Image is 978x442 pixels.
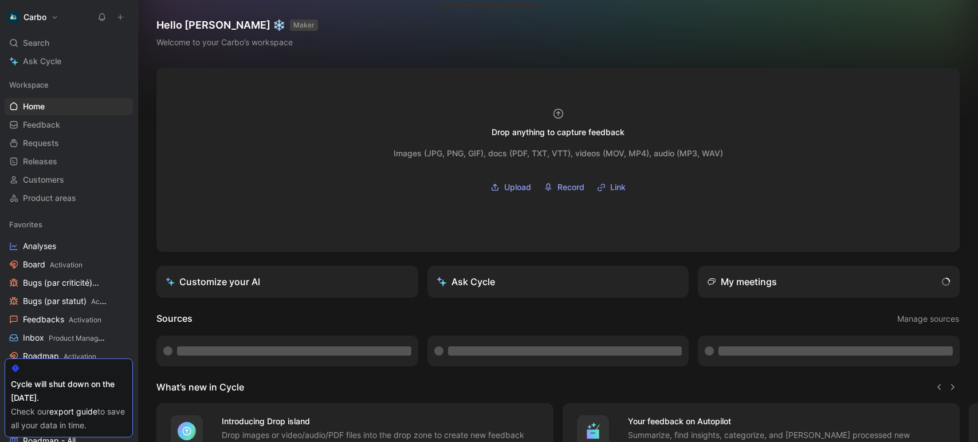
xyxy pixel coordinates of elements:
div: Check our to save all your data in time. [11,405,127,432]
span: Product Management [49,334,118,342]
span: Workspace [9,79,49,90]
button: Link [593,179,630,196]
a: Requests [5,135,133,152]
span: Upload [504,180,531,194]
span: Home [23,101,45,112]
div: Favorites [5,216,133,233]
a: Bugs (par statut)Activation [5,293,133,310]
h4: Introducing Drop island [222,415,540,428]
a: Customers [5,171,133,188]
a: RoadmapActivation [5,348,133,365]
span: Feedbacks [23,314,101,326]
h1: Hello [PERSON_NAME] ❄️ [156,18,318,32]
button: Upload [486,179,535,196]
span: Search [23,36,49,50]
button: Manage sources [897,311,960,326]
button: Record [540,179,588,196]
a: Ask Cycle [5,53,133,70]
a: export guide [49,407,97,416]
h1: Carbo [23,12,46,22]
div: Workspace [5,76,133,93]
div: Customize your AI [166,275,260,289]
div: Search [5,34,133,52]
span: Analyses [23,240,56,252]
span: Product areas [23,192,76,204]
span: Customers [23,174,64,186]
div: Images (JPG, PNG, GIF), docs (PDF, TXT, VTT), videos (MOV, MP4), audio (MP3, WAV) [394,147,723,160]
span: Record [557,180,584,194]
h2: Sources [156,311,193,326]
span: Favorites [9,219,42,230]
div: My meetings [707,275,777,289]
span: Activation [50,261,83,269]
span: Ask Cycle [23,54,61,68]
span: Releases [23,156,57,167]
span: Bugs (par statut) [23,295,107,307]
a: FeedbacksActivation [5,311,133,328]
span: Link [610,180,626,194]
span: Activation [91,297,124,306]
h2: What’s new in Cycle [156,380,244,394]
a: Home [5,98,133,115]
div: Ask Cycle [437,275,495,289]
a: Releases [5,153,133,170]
span: Roadmap [23,350,96,362]
button: Ask Cycle [427,266,689,298]
h4: Your feedback on Autopilot [628,415,946,428]
a: Analyses [5,238,133,255]
span: Requests [23,137,59,149]
span: Manage sources [897,312,959,326]
a: Product areas [5,190,133,207]
span: Activation [64,352,96,361]
div: Welcome to your Carbo’s workspace [156,35,318,49]
span: Board [23,259,83,271]
a: Bugs (par criticité)Activation [5,274,133,291]
a: Feedback [5,116,133,133]
a: BoardActivation [5,256,133,273]
div: Cycle will shut down on the [DATE]. [11,377,127,405]
a: InboxProduct Management [5,329,133,346]
button: MAKER [290,19,318,31]
span: Inbox [23,332,106,344]
img: Carbo [7,11,19,23]
span: Bugs (par criticité) [23,277,108,289]
span: Activation [69,315,101,324]
span: Feedback [23,119,60,131]
button: CarboCarbo [5,9,61,25]
a: Customize your AI [156,266,418,298]
div: Drop anything to capture feedback [492,125,624,139]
